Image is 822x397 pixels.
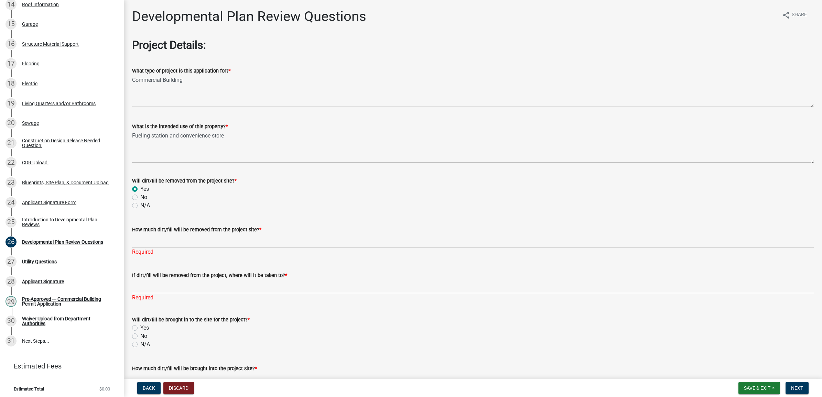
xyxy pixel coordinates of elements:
div: Applicant Signature [22,279,64,284]
div: 20 [6,118,17,129]
div: Roof Information [22,2,59,7]
div: Developmental Plan Review Questions [22,240,103,244]
label: Will dirt/fill be removed from the project site? [132,179,237,184]
label: What type of project is this application for? [132,69,231,74]
div: 25 [6,217,17,228]
label: How much dirt/fill will be removed from the project site? [132,228,261,232]
div: 15 [6,19,17,30]
div: 21 [6,137,17,148]
span: Estimated Total [14,387,44,391]
div: Construction Design Release Needed Question: [22,138,113,148]
a: Estimated Fees [6,359,113,373]
div: 27 [6,256,17,267]
button: Discard [163,382,194,394]
label: N/A [140,340,150,349]
strong: Project Details: [132,38,206,52]
div: Required [132,248,814,256]
button: Next [786,382,809,394]
label: No [140,332,147,340]
label: What is the intended use of this property? [132,124,228,129]
label: How much dirt/fill will be brought into the project site? [132,366,257,371]
span: Share [792,11,807,19]
div: 29 [6,296,17,307]
span: Save & Exit [744,385,770,391]
div: 28 [6,276,17,287]
label: If dirt/fill will be removed from the project, where will it be taken to? [132,273,287,278]
div: Utility Questions [22,259,57,264]
i: share [782,11,790,19]
div: Blueprints, Site Plan, & Document Upload [22,180,109,185]
div: Required [132,294,814,302]
button: Back [137,382,161,394]
div: Garage [22,22,38,26]
button: Save & Exit [738,382,780,394]
div: 18 [6,78,17,89]
label: Yes [140,324,149,332]
div: Introduction to Developmental Plan Reviews [22,217,113,227]
span: $0.00 [99,387,110,391]
div: 31 [6,335,17,346]
h1: Developmental Plan Review Questions [132,8,366,25]
div: 24 [6,197,17,208]
div: Living Quarters and/or Bathrooms [22,101,96,106]
div: 19 [6,98,17,109]
span: Back [143,385,155,391]
label: Will dirt/fill be brought in to the site for the project? [132,318,250,322]
label: Yes [140,185,149,193]
div: Waiver Upload from Department Authorities [22,316,113,326]
button: shareShare [777,8,812,22]
div: Applicant Signature Form [22,200,76,205]
label: N/A [140,201,150,210]
div: 26 [6,236,17,247]
label: No [140,193,147,201]
div: Flooring [22,61,40,66]
div: 16 [6,38,17,49]
div: 17 [6,58,17,69]
div: Pre-Approved --- Commercial Building Permit Application [22,297,113,306]
div: 23 [6,177,17,188]
div: 22 [6,157,17,168]
span: Next [791,385,803,391]
div: Structure Material Support [22,42,79,46]
div: Electric [22,81,37,86]
div: CDR Upload: [22,160,48,165]
div: 30 [6,316,17,327]
div: Sewage [22,121,39,125]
